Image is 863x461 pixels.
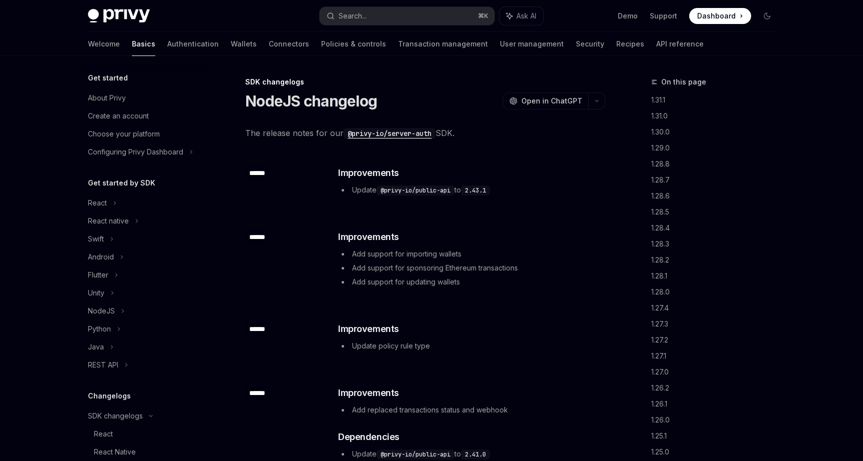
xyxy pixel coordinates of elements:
[651,140,783,156] a: 1.29.0
[88,146,183,158] div: Configuring Privy Dashboard
[651,316,783,332] a: 1.27.3
[88,323,111,335] div: Python
[88,305,115,317] div: NodeJS
[651,284,783,300] a: 1.28.0
[656,32,704,56] a: API reference
[88,390,131,402] h5: Changelogs
[245,126,605,140] span: The release notes for our SDK.
[344,128,435,139] code: @privy-io/server-auth
[338,340,604,352] li: Update policy rule type
[338,322,399,336] span: Improvements
[88,72,128,84] h5: Get started
[338,448,604,460] li: Update to
[651,188,783,204] a: 1.28.6
[344,128,435,138] a: @privy-io/server-auth
[88,410,143,422] div: SDK changelogs
[650,11,677,21] a: Support
[88,177,155,189] h5: Get started by SDK
[651,268,783,284] a: 1.28.1
[651,332,783,348] a: 1.27.2
[245,92,377,110] h1: NodeJS changelog
[651,92,783,108] a: 1.31.1
[759,8,775,24] button: Toggle dark mode
[80,125,208,143] a: Choose your platform
[338,430,400,444] span: Dependencies
[576,32,604,56] a: Security
[94,446,136,458] div: React Native
[132,32,155,56] a: Basics
[377,185,454,195] code: @privy-io/public-api
[339,10,367,22] div: Search...
[651,412,783,428] a: 1.26.0
[503,92,588,109] button: Open in ChatGPT
[618,11,638,21] a: Demo
[651,156,783,172] a: 1.28.8
[88,341,104,353] div: Java
[88,197,107,209] div: React
[88,9,150,23] img: dark logo
[338,184,604,196] li: Update to
[88,269,108,281] div: Flutter
[499,7,543,25] button: Ask AI
[651,220,783,236] a: 1.28.4
[697,11,736,21] span: Dashboard
[269,32,309,56] a: Connectors
[651,380,783,396] a: 1.26.2
[661,76,706,88] span: On this page
[245,77,605,87] div: SDK changelogs
[80,89,208,107] a: About Privy
[88,359,118,371] div: REST API
[88,110,149,122] div: Create an account
[651,172,783,188] a: 1.28.7
[521,96,582,106] span: Open in ChatGPT
[321,32,386,56] a: Policies & controls
[88,92,126,104] div: About Privy
[651,124,783,140] a: 1.30.0
[338,404,604,416] li: Add replaced transactions status and webhook
[516,11,536,21] span: Ask AI
[651,204,783,220] a: 1.28.5
[88,128,160,140] div: Choose your platform
[80,107,208,125] a: Create an account
[500,32,564,56] a: User management
[338,230,399,244] span: Improvements
[651,348,783,364] a: 1.27.1
[320,7,494,25] button: Search...⌘K
[338,166,399,180] span: Improvements
[338,262,604,274] li: Add support for sponsoring Ethereum transactions
[651,300,783,316] a: 1.27.4
[88,215,129,227] div: React native
[80,443,208,461] a: React Native
[231,32,257,56] a: Wallets
[398,32,488,56] a: Transaction management
[461,449,490,459] code: 2.41.0
[88,32,120,56] a: Welcome
[80,425,208,443] a: React
[167,32,219,56] a: Authentication
[651,236,783,252] a: 1.28.3
[338,386,399,400] span: Improvements
[377,449,454,459] code: @privy-io/public-api
[689,8,751,24] a: Dashboard
[651,396,783,412] a: 1.26.1
[88,233,104,245] div: Swift
[338,276,604,288] li: Add support for updating wallets
[651,364,783,380] a: 1.27.0
[651,108,783,124] a: 1.31.0
[88,251,114,263] div: Android
[94,428,113,440] div: React
[651,428,783,444] a: 1.25.1
[478,12,488,20] span: ⌘ K
[461,185,490,195] code: 2.43.1
[338,248,604,260] li: Add support for importing wallets
[651,252,783,268] a: 1.28.2
[616,32,644,56] a: Recipes
[651,444,783,460] a: 1.25.0
[88,287,104,299] div: Unity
